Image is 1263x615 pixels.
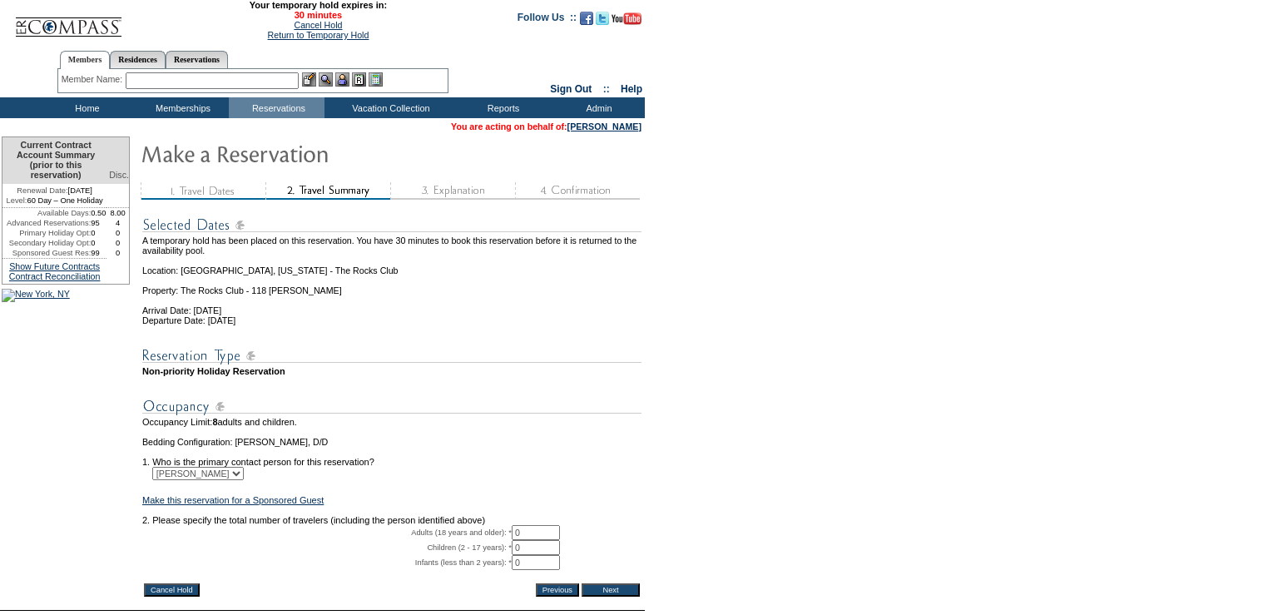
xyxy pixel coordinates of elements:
span: Renewal Date: [17,186,67,196]
td: Current Contract Account Summary (prior to this reservation) [2,137,106,184]
td: Memberships [133,97,229,118]
td: Arrival Date: [DATE] [142,295,641,315]
img: New York, NY [2,289,70,302]
img: b_edit.gif [302,72,316,87]
a: Residences [110,51,166,68]
img: step3_state1.gif [390,182,515,200]
td: Occupancy Limit: adults and children. [142,417,641,427]
input: Next [582,583,640,597]
td: Advanced Reservations: [2,218,91,228]
span: 8 [212,417,217,427]
img: Impersonate [335,72,349,87]
img: View [319,72,333,87]
input: Cancel Hold [144,583,200,597]
img: b_calculator.gif [369,72,383,87]
input: Previous [536,583,579,597]
a: Subscribe to our YouTube Channel [612,17,641,27]
a: Reservations [166,51,228,68]
td: 2. Please specify the total number of travelers (including the person identified above) [142,515,641,525]
a: Become our fan on Facebook [580,17,593,27]
img: Make Reservation [141,136,473,170]
img: Become our fan on Facebook [580,12,593,25]
span: 30 minutes [131,10,505,20]
td: Children (2 - 17 years): * [142,540,512,555]
img: step2_state2.gif [265,182,390,200]
td: 8.00 [106,208,129,218]
a: [PERSON_NAME] [567,122,641,131]
td: Departure Date: [DATE] [142,315,641,325]
td: Home [37,97,133,118]
img: step1_state3.gif [141,182,265,200]
td: Sponsored Guest Res: [2,248,91,258]
span: Level: [7,196,27,206]
td: Secondary Holiday Opt: [2,238,91,248]
a: Follow us on Twitter [596,17,609,27]
td: Vacation Collection [324,97,453,118]
td: Non-priority Holiday Reservation [142,366,641,376]
img: Subscribe to our YouTube Channel [612,12,641,25]
span: :: [603,83,610,95]
a: Make this reservation for a Sponsored Guest [142,495,324,505]
td: 0 [91,238,106,248]
td: 1. Who is the primary contact person for this reservation? [142,447,641,467]
td: Reservations [229,97,324,118]
td: 99 [91,248,106,258]
td: Follow Us :: [518,10,577,30]
img: step4_state1.gif [515,182,640,200]
img: Compass Home [14,3,122,37]
td: [DATE] [2,184,106,196]
td: A temporary hold has been placed on this reservation. You have 30 minutes to book this reservatio... [142,236,641,255]
td: Location: [GEOGRAPHIC_DATA], [US_STATE] - The Rocks Club [142,255,641,275]
td: Property: The Rocks Club - 118 [PERSON_NAME] [142,275,641,295]
img: subTtlSelectedDates.gif [142,215,641,236]
td: 0 [106,248,129,258]
span: You are acting on behalf of: [451,122,641,131]
a: Members [60,51,111,69]
td: Bedding Configuration: [PERSON_NAME], D/D [142,437,641,447]
td: 4 [106,218,129,228]
td: Adults (18 years and older): * [142,525,512,540]
td: Reports [453,97,549,118]
td: 60 Day – One Holiday [2,196,106,208]
td: 0 [106,238,129,248]
a: Return to Temporary Hold [268,30,369,40]
a: Help [621,83,642,95]
td: 0 [91,228,106,238]
a: Cancel Hold [294,20,342,30]
td: 95 [91,218,106,228]
img: subTtlOccupancy.gif [142,396,641,417]
td: 0.50 [91,208,106,218]
img: Reservations [352,72,366,87]
a: Sign Out [550,83,592,95]
span: Disc. [109,170,129,180]
img: subTtlResType.gif [142,345,641,366]
a: Contract Reconciliation [9,271,101,281]
a: Show Future Contracts [9,261,100,271]
td: Admin [549,97,645,118]
td: Infants (less than 2 years): * [142,555,512,570]
td: 0 [106,228,129,238]
td: Available Days: [2,208,91,218]
img: Follow us on Twitter [596,12,609,25]
div: Member Name: [62,72,126,87]
td: Primary Holiday Opt: [2,228,91,238]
